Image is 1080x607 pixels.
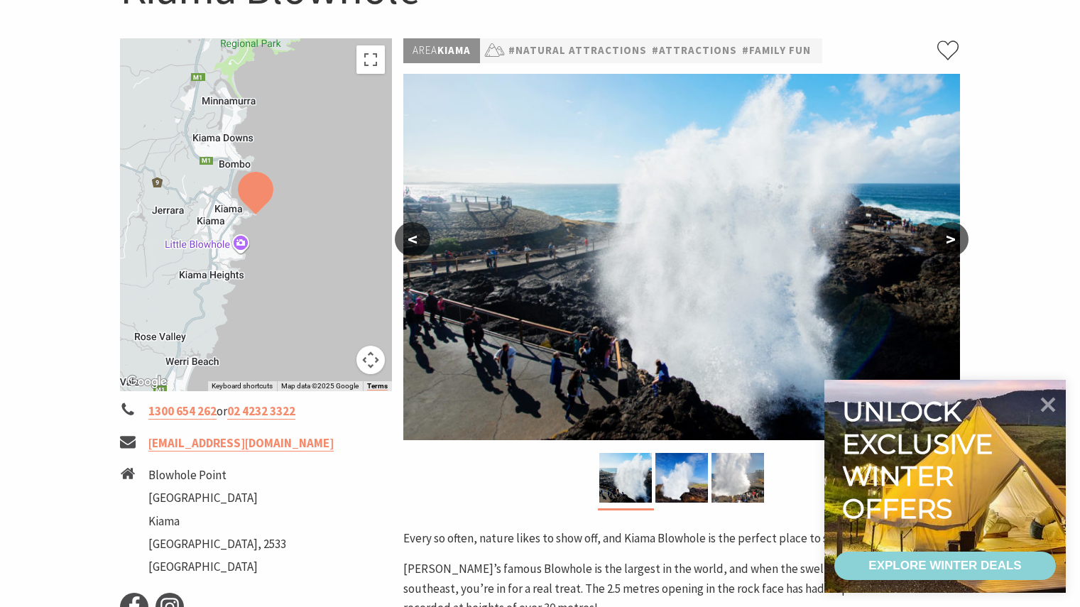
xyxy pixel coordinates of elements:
p: Kiama [403,38,480,63]
li: [GEOGRAPHIC_DATA] [148,488,286,508]
a: 1300 654 262 [148,403,217,420]
li: or [120,402,393,421]
a: Terms (opens in new tab) [367,382,388,390]
span: Area [413,43,437,57]
button: Map camera controls [356,346,385,374]
a: #Natural Attractions [508,42,647,60]
button: < [395,222,430,256]
img: Google [124,373,170,391]
button: Toggle fullscreen view [356,45,385,74]
img: Close up of the Kiama Blowhole [599,453,652,503]
p: Every so often, nature likes to show off, and Kiama Blowhole is the perfect place to see it. [403,529,960,548]
button: Keyboard shortcuts [212,381,273,391]
a: 02 4232 3322 [227,403,295,420]
a: EXPLORE WINTER DEALS [834,552,1056,580]
li: Kiama [148,512,286,531]
span: Map data ©2025 Google [281,382,359,390]
li: [GEOGRAPHIC_DATA], 2533 [148,535,286,554]
li: [GEOGRAPHIC_DATA] [148,557,286,576]
a: [EMAIL_ADDRESS][DOMAIN_NAME] [148,435,334,452]
li: Blowhole Point [148,466,286,485]
img: Kiama Blowhole [711,453,764,503]
div: Unlock exclusive winter offers [842,395,999,525]
button: > [933,222,969,256]
div: EXPLORE WINTER DEALS [868,552,1021,580]
a: #Family Fun [742,42,811,60]
img: Kiama Blowhole [655,453,708,503]
a: #Attractions [652,42,737,60]
img: Close up of the Kiama Blowhole [403,74,960,440]
a: Open this area in Google Maps (opens a new window) [124,373,170,391]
